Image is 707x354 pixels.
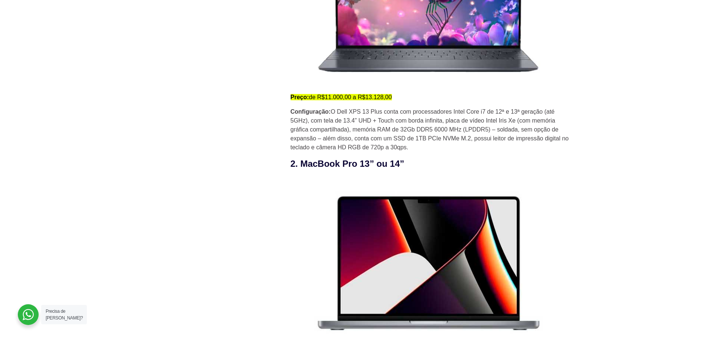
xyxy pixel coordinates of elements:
[291,108,331,115] strong: Configuração:
[573,259,707,354] iframe: Chat Widget
[291,107,573,152] p: O Dell XPS 13 Plus conta com processadores Intel Core i7 de 12ª e 13ª geração (até 5GHz), com tel...
[291,157,573,170] h3: 2. MacBook Pro 13” ou 14”
[291,94,392,100] mark: de R$11.000,00 a R$13.128,00
[291,94,309,100] strong: Preço:
[46,309,83,321] span: Precisa de [PERSON_NAME]?
[573,259,707,354] div: Widget de chat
